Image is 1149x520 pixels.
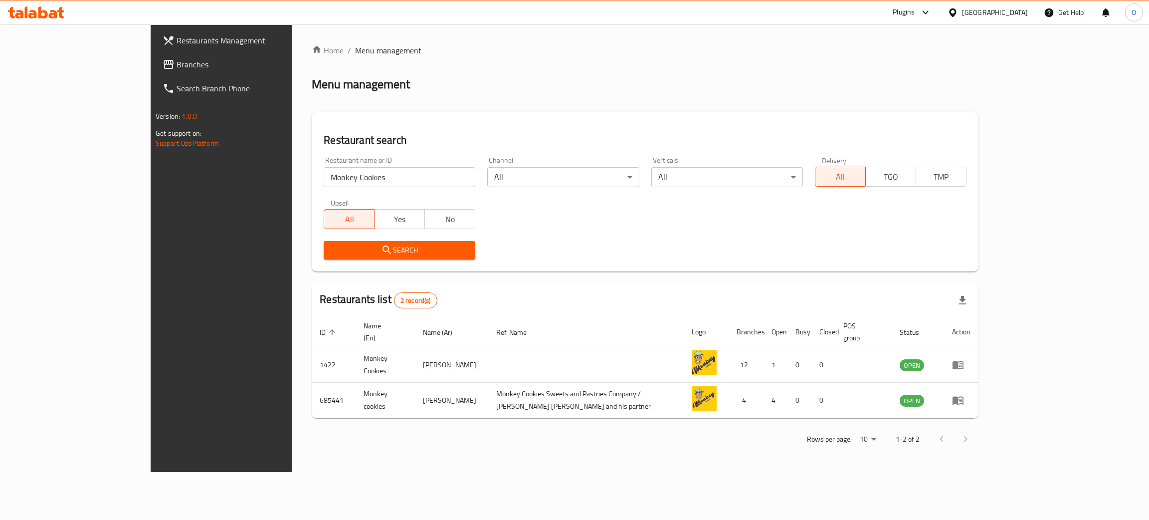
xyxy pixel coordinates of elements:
span: Name (En) [364,320,403,344]
span: Name (Ar) [423,326,465,338]
img: Monkey cookies [692,386,717,411]
span: O [1132,7,1136,18]
button: No [424,209,475,229]
span: Search Branch Phone [177,82,335,94]
label: Delivery [822,157,847,164]
button: All [324,209,375,229]
span: Branches [177,58,335,70]
h2: Restaurants list [320,292,437,308]
div: Rows per page: [856,432,880,447]
td: Monkey Cookies [356,347,415,383]
div: Menu [952,394,970,406]
td: 0 [811,383,835,418]
td: 4 [764,383,787,418]
td: [PERSON_NAME] [415,383,488,418]
span: 2 record(s) [394,296,437,305]
th: Action [944,317,978,347]
span: OPEN [900,395,924,407]
td: 0 [787,383,811,418]
span: 1.0.0 [182,110,197,123]
td: 0 [787,347,811,383]
table: enhanced table [312,317,978,418]
th: Open [764,317,787,347]
a: Search Branch Phone [155,76,343,100]
span: All [328,212,371,227]
td: 4 [729,383,764,418]
a: Restaurants Management [155,28,343,52]
span: Menu management [355,44,421,56]
div: [GEOGRAPHIC_DATA] [962,7,1028,18]
div: All [651,167,803,187]
td: 1 [764,347,787,383]
span: Get support on: [156,127,201,140]
div: OPEN [900,359,924,371]
a: Branches [155,52,343,76]
th: Busy [787,317,811,347]
span: Yes [379,212,421,227]
td: Monkey Cookies Sweets and Pastries Company / [PERSON_NAME] [PERSON_NAME] and his partner [488,383,684,418]
button: Yes [374,209,425,229]
input: Search for restaurant name or ID.. [324,167,475,187]
span: ID [320,326,339,338]
p: Rows per page: [807,433,852,446]
nav: breadcrumb [312,44,978,56]
span: OPEN [900,360,924,371]
span: TMP [920,170,962,184]
span: Status [900,326,932,338]
td: Monkey cookies [356,383,415,418]
span: All [819,170,862,184]
span: Version: [156,110,180,123]
th: Logo [684,317,729,347]
p: 1-2 of 2 [896,433,920,446]
a: Support.OpsPlatform [156,137,219,150]
span: No [429,212,471,227]
button: All [815,167,866,187]
div: Plugins [893,6,915,18]
th: Closed [811,317,835,347]
td: 0 [811,347,835,383]
div: Total records count [394,292,437,308]
label: Upsell [331,199,349,206]
span: POS group [843,320,880,344]
button: Search [324,241,475,260]
td: 12 [729,347,764,383]
img: Monkey Cookies [692,350,717,375]
td: [PERSON_NAME] [415,347,488,383]
th: Branches [729,317,764,347]
h2: Menu management [312,76,410,92]
span: Restaurants Management [177,34,335,46]
span: Ref. Name [496,326,540,338]
button: TGO [865,167,916,187]
div: Export file [951,288,974,312]
div: OPEN [900,395,924,407]
button: TMP [916,167,966,187]
div: All [487,167,639,187]
h2: Restaurant search [324,133,966,148]
div: Menu [952,359,970,371]
span: TGO [870,170,912,184]
span: Search [332,244,467,257]
li: / [348,44,351,56]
